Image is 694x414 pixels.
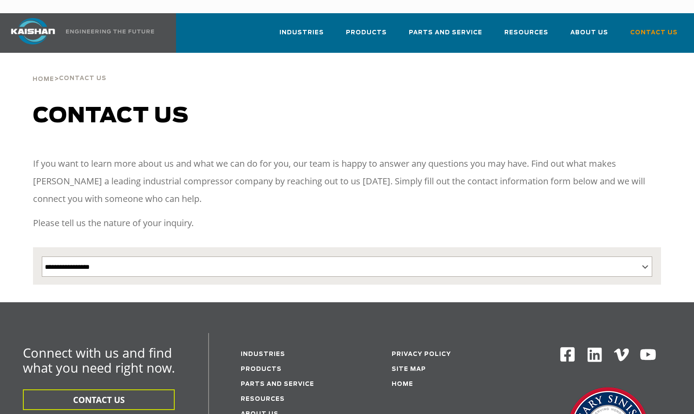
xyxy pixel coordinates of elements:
[241,381,314,387] a: Parts and service
[33,106,189,127] span: Contact us
[33,155,661,208] p: If you want to learn more about us and what we can do for you, our team is happy to answer any qu...
[23,389,175,410] button: CONTACT US
[23,344,175,376] span: Connect with us and find what you need right now.
[241,366,282,372] a: Products
[630,21,678,51] a: Contact Us
[346,28,387,38] span: Products
[392,381,413,387] a: Home
[279,21,324,51] a: Industries
[33,214,661,232] p: Please tell us the nature of your inquiry.
[409,21,482,51] a: Parts and Service
[392,352,451,357] a: Privacy Policy
[392,366,426,372] a: Site Map
[639,346,657,363] img: Youtube
[504,21,548,51] a: Resources
[559,346,576,363] img: Facebook
[33,77,54,82] span: Home
[614,348,629,361] img: Vimeo
[630,28,678,38] span: Contact Us
[66,29,154,33] img: Engineering the future
[504,28,548,38] span: Resources
[346,21,387,51] a: Products
[586,346,603,363] img: Linkedin
[59,76,106,81] span: Contact Us
[409,28,482,38] span: Parts and Service
[570,28,608,38] span: About Us
[241,396,285,402] a: Resources
[33,75,54,83] a: Home
[570,21,608,51] a: About Us
[241,352,285,357] a: Industries
[279,28,324,38] span: Industries
[33,53,106,86] div: >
